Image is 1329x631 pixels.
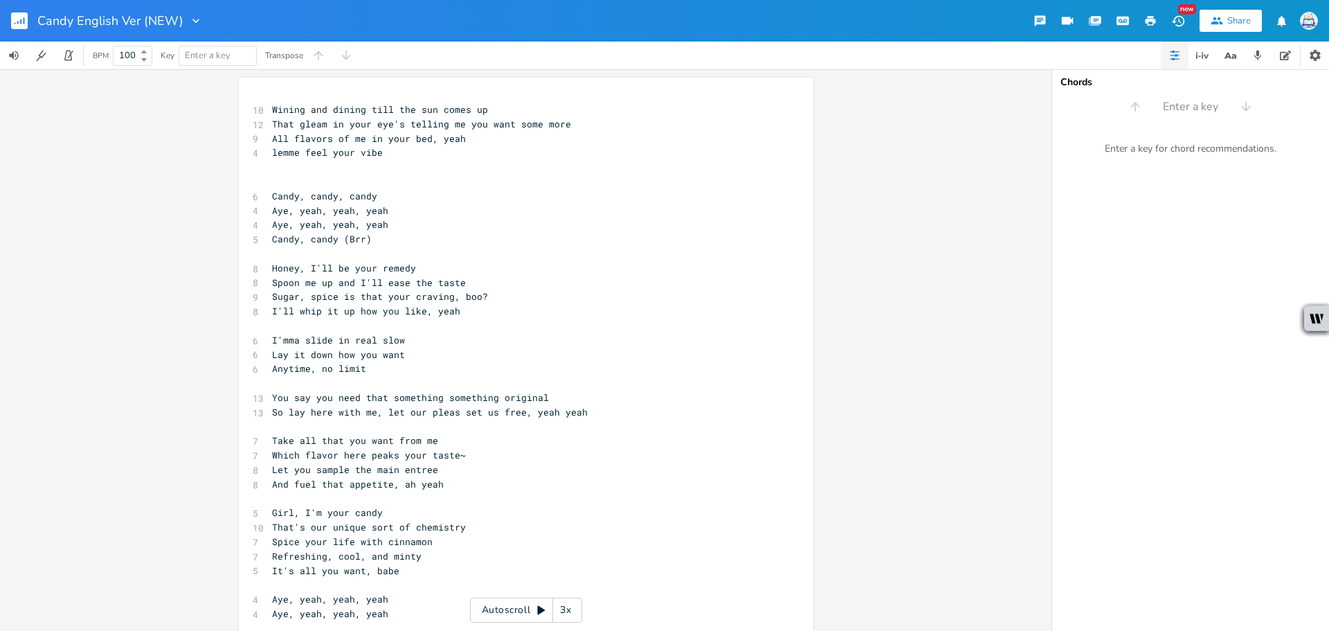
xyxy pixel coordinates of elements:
span: Let you sample the main entree [272,463,438,476]
span: Aye, yeah, yeah, yeah [272,607,388,620]
span: Anytime, no limit [272,362,366,375]
span: Which flavor here peaks your taste~ [272,449,466,461]
span: It's all you want, babe [272,565,399,577]
span: I'll whip it up how you like, yeah [272,305,460,317]
div: Share [1227,15,1251,27]
span: Wining and dining till the sun comes up [272,103,488,116]
span: lemme feel your vibe [272,146,383,159]
span: Candy, candy (Brr) [272,233,372,245]
span: Lay it down how you want [272,348,405,361]
div: New [1178,4,1196,15]
div: Transpose [265,51,303,60]
span: Spice your life with cinnamon [272,535,433,548]
div: Autoscroll [470,598,582,623]
span: Sugar, spice is that your craving, boo? [272,290,488,303]
div: Chords [1060,78,1321,87]
span: Candy, candy, candy [272,190,377,202]
img: Sign In [1300,12,1318,30]
span: Candy English Ver (NEW) [37,15,183,27]
span: Enter a key [185,49,230,62]
button: Share [1200,10,1262,32]
span: Refreshing, cool, and minty [272,550,422,562]
span: And fuel that appetite, ah yeah [272,478,444,490]
span: You say you need that something something original [272,391,549,404]
span: Honey, I'll be your remedy [272,262,416,274]
span: That's our unique sort of chemistry [272,521,466,533]
div: Key [161,51,174,60]
span: Girl, I'm your candy [272,506,383,519]
div: 3x [553,598,578,623]
span: Aye, yeah, yeah, yeah [272,218,388,231]
span: Aye, yeah, yeah, yeah [272,593,388,605]
span: Spoon me up and I'll ease the taste [272,276,466,289]
button: New [1164,8,1192,33]
span: All flavors of me in your bed, yeah [272,132,466,145]
span: Enter a key [1163,99,1218,115]
span: So lay here with me, let our pleas set us free, yeah yeah [272,406,588,418]
span: Take all that you want from me [272,434,438,447]
div: BPM [93,52,109,60]
div: Enter a key for chord recommendations. [1052,134,1329,163]
span: I'mma slide in real slow [272,334,405,346]
span: That gleam in your eye's telling me you want some more [272,118,571,130]
span: Aye, yeah, yeah, yeah [272,204,388,217]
